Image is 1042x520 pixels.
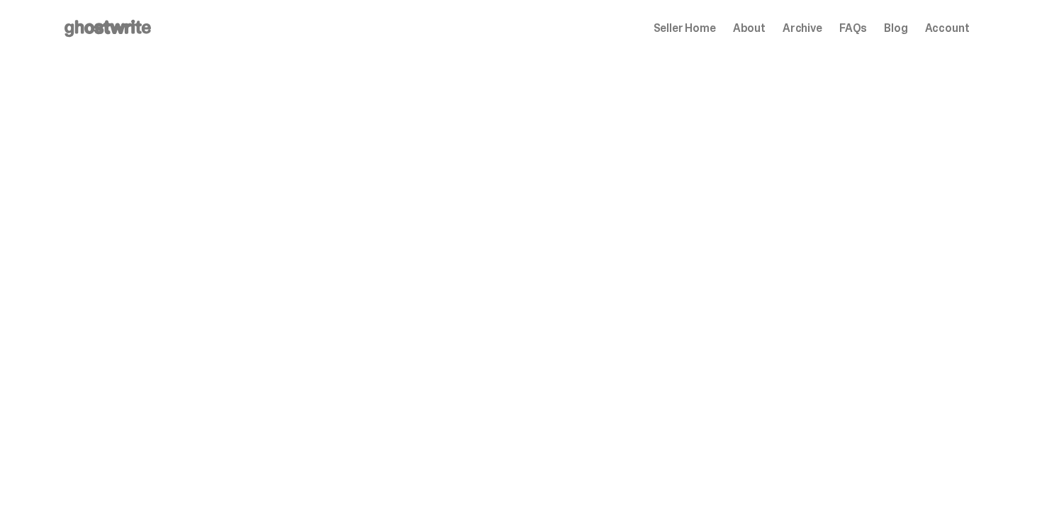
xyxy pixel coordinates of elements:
[654,23,716,34] a: Seller Home
[884,23,907,34] a: Blog
[839,23,867,34] a: FAQs
[733,23,766,34] a: About
[783,23,822,34] a: Archive
[925,23,970,34] a: Account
